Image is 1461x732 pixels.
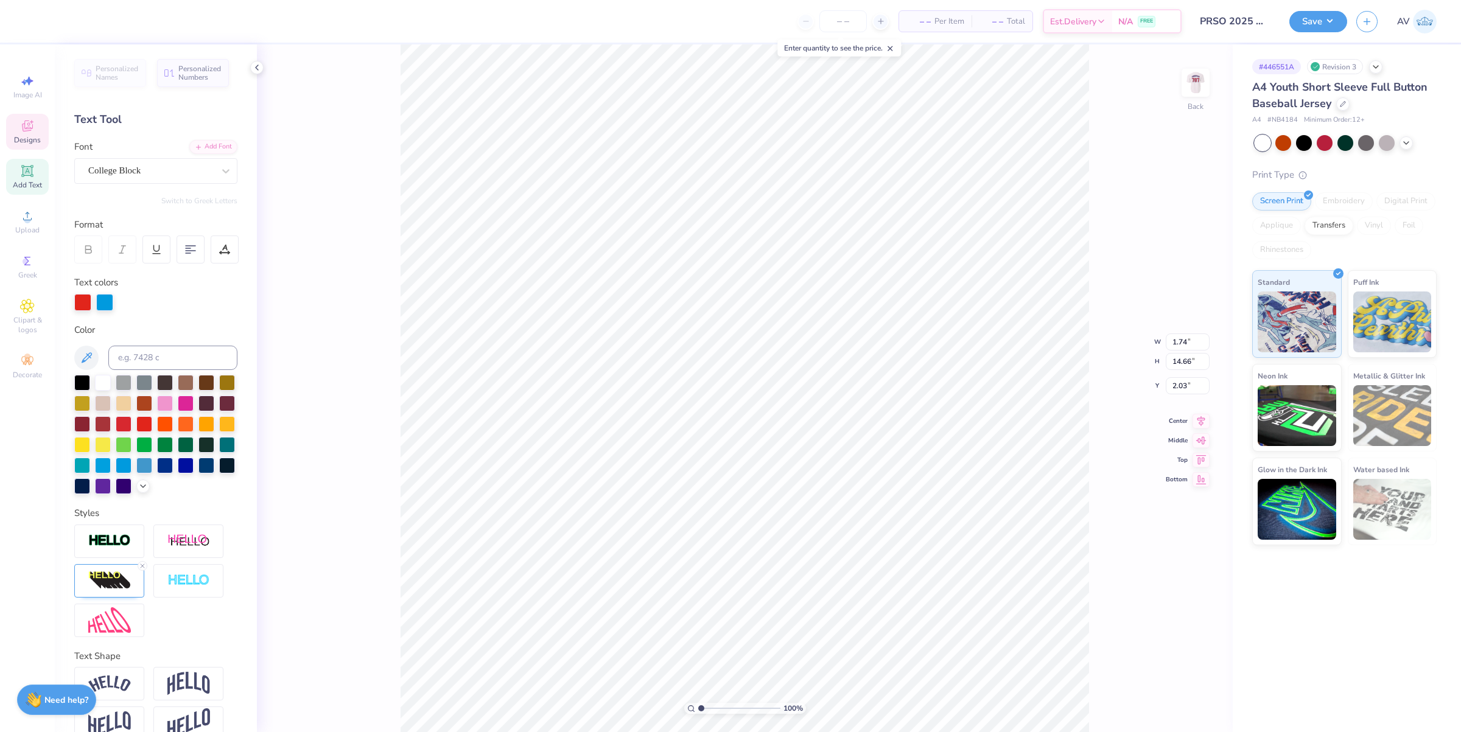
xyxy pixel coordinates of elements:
[1191,9,1280,33] input: Untitled Design
[167,672,210,695] img: Arch
[783,703,803,714] span: 100 %
[1252,168,1437,182] div: Print Type
[1353,276,1379,288] span: Puff Ink
[1166,417,1188,425] span: Center
[1258,276,1290,288] span: Standard
[1395,217,1423,235] div: Foil
[14,135,41,145] span: Designs
[906,15,931,28] span: – –
[74,649,237,663] div: Text Shape
[1166,456,1188,464] span: Top
[1252,192,1311,211] div: Screen Print
[167,574,210,588] img: Negative Space
[1252,115,1261,125] span: A4
[1267,115,1298,125] span: # NB4184
[74,323,237,337] div: Color
[88,534,131,548] img: Stroke
[979,15,1003,28] span: – –
[88,675,131,692] img: Arc
[1166,436,1188,445] span: Middle
[88,607,131,633] img: Free Distort
[1258,291,1336,352] img: Standard
[1289,11,1347,32] button: Save
[74,218,239,232] div: Format
[13,370,42,380] span: Decorate
[18,270,37,280] span: Greek
[15,225,40,235] span: Upload
[777,40,901,57] div: Enter quantity to see the price.
[44,694,88,706] strong: Need help?
[6,315,49,335] span: Clipart & logos
[13,90,42,100] span: Image AI
[189,140,237,154] div: Add Font
[1258,369,1288,382] span: Neon Ink
[1050,15,1096,28] span: Est. Delivery
[1307,59,1363,74] div: Revision 3
[1252,59,1301,74] div: # 446551A
[1252,80,1428,111] span: A4 Youth Short Sleeve Full Button Baseball Jersey
[161,196,237,206] button: Switch to Greek Letters
[1258,479,1336,540] img: Glow in the Dark Ink
[934,15,964,28] span: Per Item
[1305,217,1353,235] div: Transfers
[1166,475,1188,484] span: Bottom
[1118,15,1133,28] span: N/A
[178,64,222,82] span: Personalized Numbers
[1304,115,1365,125] span: Minimum Order: 12 +
[1357,217,1391,235] div: Vinyl
[1183,71,1208,95] img: Back
[1353,479,1432,540] img: Water based Ink
[96,64,139,82] span: Personalized Names
[1353,385,1432,446] img: Metallic & Glitter Ink
[1258,385,1336,446] img: Neon Ink
[1315,192,1373,211] div: Embroidery
[13,180,42,190] span: Add Text
[1353,291,1432,352] img: Puff Ink
[1140,17,1153,26] span: FREE
[88,571,131,590] img: 3d Illusion
[1376,192,1435,211] div: Digital Print
[74,506,237,520] div: Styles
[1353,463,1409,476] span: Water based Ink
[74,276,118,290] label: Text colors
[1007,15,1025,28] span: Total
[74,140,93,154] label: Font
[1188,101,1203,112] div: Back
[108,346,237,370] input: e.g. 7428 c
[1258,463,1327,476] span: Glow in the Dark Ink
[1252,241,1311,259] div: Rhinestones
[167,534,210,549] img: Shadow
[1413,10,1437,33] img: Aargy Velasco
[74,111,237,128] div: Text Tool
[1397,15,1410,29] span: AV
[1353,369,1425,382] span: Metallic & Glitter Ink
[819,10,867,32] input: – –
[1252,217,1301,235] div: Applique
[1397,10,1437,33] a: AV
